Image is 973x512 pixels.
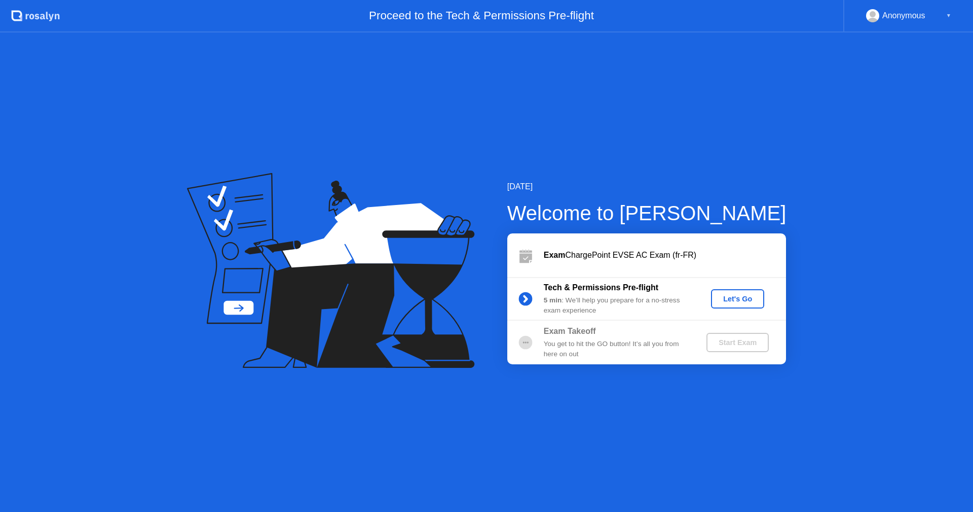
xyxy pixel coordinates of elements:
div: Start Exam [710,338,765,347]
button: Start Exam [706,333,769,352]
button: Let's Go [711,289,764,309]
div: : We’ll help you prepare for a no-stress exam experience [544,295,690,316]
div: You get to hit the GO button! It’s all you from here on out [544,339,690,360]
div: Welcome to [PERSON_NAME] [507,198,787,228]
div: Let's Go [715,295,760,303]
div: ▼ [946,9,951,22]
b: Exam Takeoff [544,327,596,335]
b: Exam [544,251,566,259]
b: 5 min [544,296,562,304]
div: Anonymous [882,9,925,22]
div: ChargePoint EVSE AC Exam (fr-FR) [544,249,786,261]
b: Tech & Permissions Pre-flight [544,283,658,292]
div: [DATE] [507,181,787,193]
